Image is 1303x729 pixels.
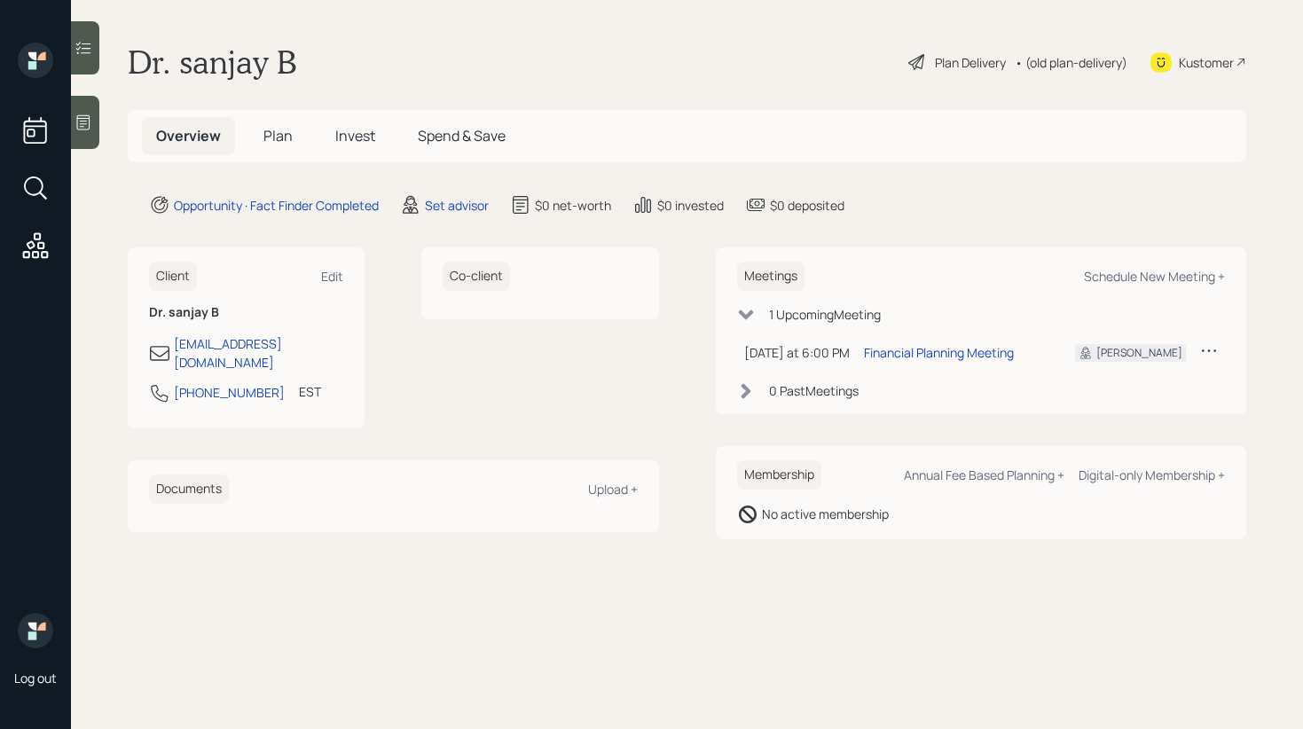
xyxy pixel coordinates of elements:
div: $0 deposited [770,196,844,215]
div: [PERSON_NAME] [1096,345,1182,361]
div: No active membership [762,505,889,523]
div: Kustomer [1179,53,1234,72]
h1: Dr. sanjay B [128,43,296,82]
div: EST [299,382,321,401]
div: [DATE] at 6:00 PM [744,343,850,362]
div: Annual Fee Based Planning + [904,466,1064,483]
h6: Documents [149,474,229,504]
div: Opportunity · Fact Finder Completed [174,196,379,215]
div: Plan Delivery [935,53,1006,72]
div: [EMAIL_ADDRESS][DOMAIN_NAME] [174,334,343,372]
div: Schedule New Meeting + [1084,268,1225,285]
h6: Membership [737,460,821,490]
div: Log out [14,670,57,686]
div: [PHONE_NUMBER] [174,383,285,402]
div: Upload + [588,481,638,498]
div: Financial Planning Meeting [864,343,1014,362]
div: $0 invested [657,196,724,215]
span: Overview [156,126,221,145]
div: Edit [321,268,343,285]
div: 1 Upcoming Meeting [769,305,881,324]
div: • (old plan-delivery) [1015,53,1127,72]
div: $0 net-worth [535,196,611,215]
h6: Meetings [737,262,805,291]
span: Plan [263,126,293,145]
div: Set advisor [425,196,489,215]
h6: Client [149,262,197,291]
span: Spend & Save [418,126,506,145]
h6: Dr. sanjay B [149,305,343,320]
h6: Co-client [443,262,510,291]
div: 0 Past Meeting s [769,381,859,400]
span: Invest [335,126,375,145]
img: retirable_logo.png [18,613,53,648]
div: Digital-only Membership + [1079,466,1225,483]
